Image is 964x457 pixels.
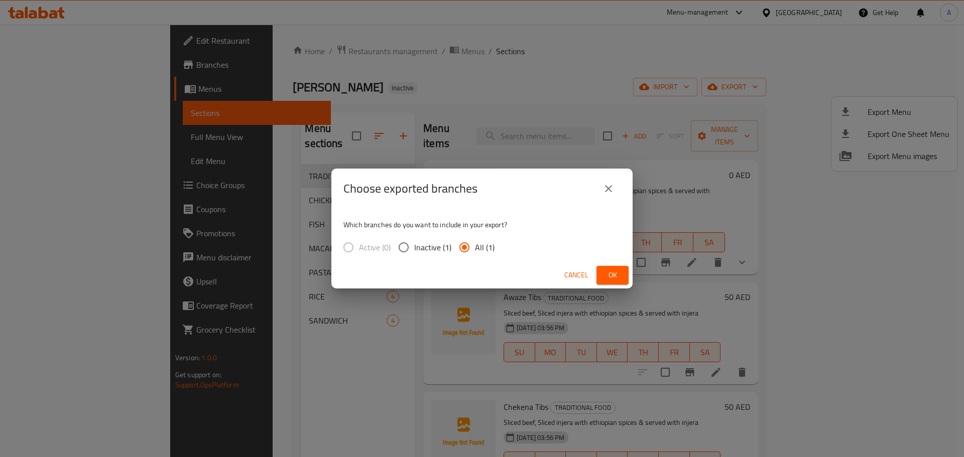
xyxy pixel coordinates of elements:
[414,241,451,253] span: Inactive (1)
[343,181,477,197] h2: Choose exported branches
[343,220,621,230] p: Which branches do you want to include in your export?
[475,241,495,253] span: All (1)
[560,266,592,284] button: Cancel
[564,269,588,281] span: Cancel
[596,266,629,284] button: Ok
[359,241,391,253] span: Active (0)
[605,269,621,281] span: Ok
[596,177,621,201] button: close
